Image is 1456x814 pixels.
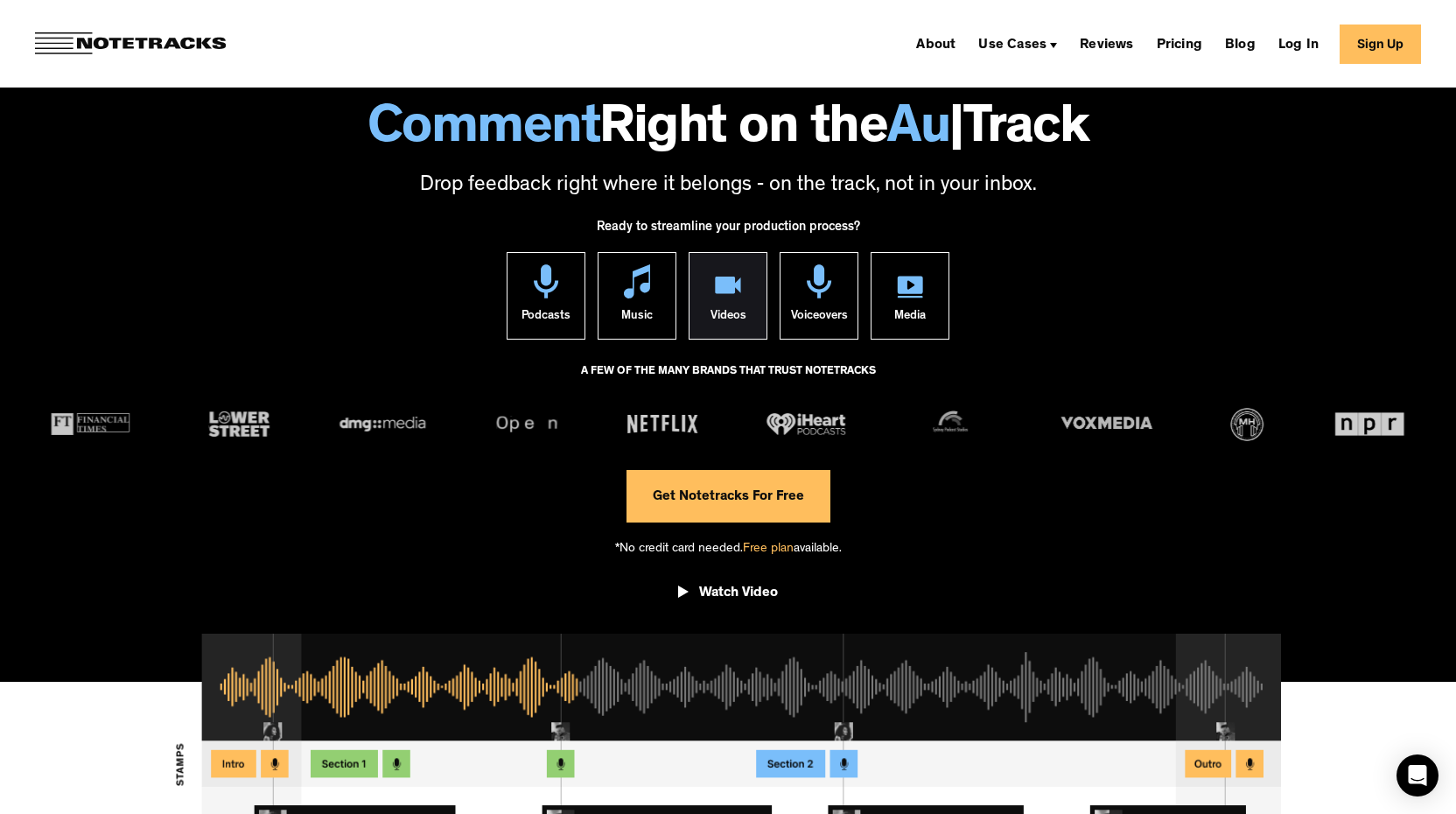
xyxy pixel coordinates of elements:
a: Videos [689,252,767,340]
span: Comment [367,104,600,158]
div: Use Cases [971,30,1064,58]
div: Voiceovers [791,298,848,339]
div: Media [894,298,926,339]
div: Ready to streamline your production process? [597,210,860,252]
div: Open Intercom Messenger [1396,754,1438,796]
span: Free plan [743,543,794,556]
a: Log In [1271,30,1326,58]
a: open lightbox [678,572,778,621]
p: Drop feedback right where it belongs - on the track, not in your inbox. [17,172,1438,201]
a: Pricing [1150,30,1209,58]
a: Voiceovers [780,252,858,340]
span: | [949,104,963,158]
a: Sign Up [1340,25,1421,64]
a: Get Notetracks For Free [626,470,830,523]
a: Music [598,252,676,340]
div: Videos [710,298,746,339]
div: A FEW OF THE MANY BRANDS THAT TRUST NOTETRACKS [581,357,876,404]
a: Podcasts [507,252,585,340]
a: Blog [1218,30,1263,58]
div: Watch Video [699,585,778,602]
div: Podcasts [521,298,570,339]
div: Use Cases [978,39,1046,53]
a: About [909,30,962,58]
span: Au [887,104,949,158]
a: Media [871,252,949,340]
h1: Right on the Track [17,104,1438,158]
a: Reviews [1073,30,1140,58]
div: *No credit card needed. available. [615,523,842,572]
div: Music [621,298,653,339]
